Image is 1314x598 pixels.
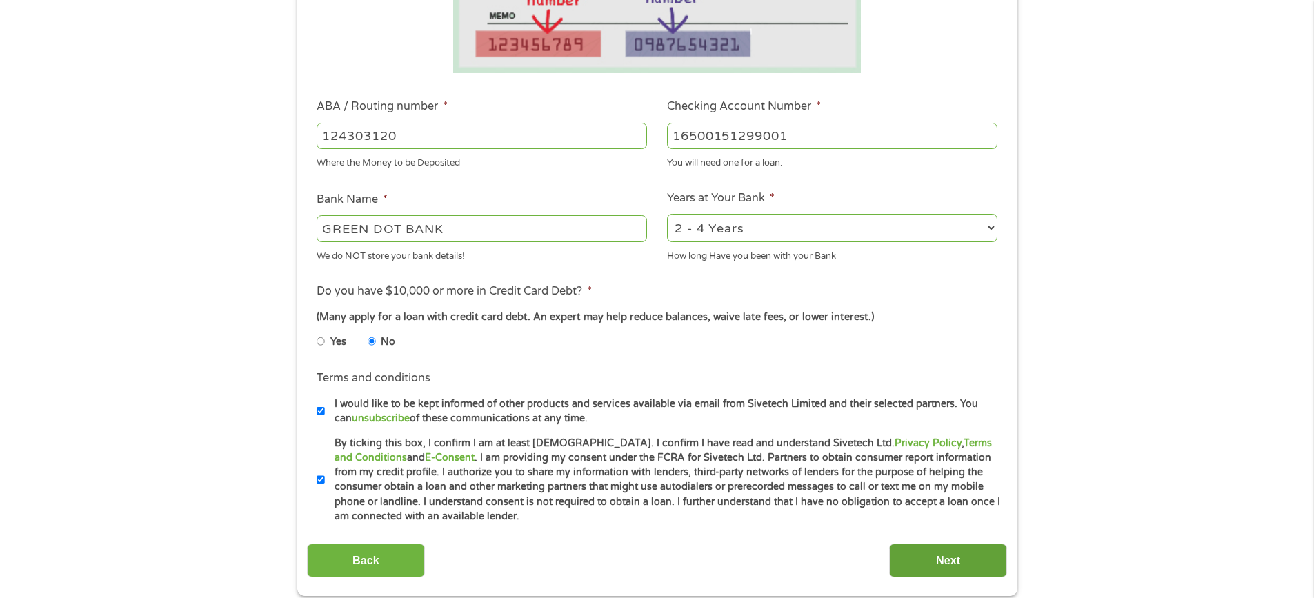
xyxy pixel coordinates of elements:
label: Bank Name [317,192,388,207]
label: Terms and conditions [317,371,430,386]
div: (Many apply for a loan with credit card debt. An expert may help reduce balances, waive late fees... [317,310,997,325]
div: You will need one for a loan. [667,152,997,170]
label: Yes [330,335,346,350]
label: By ticking this box, I confirm I am at least [DEMOGRAPHIC_DATA]. I confirm I have read and unders... [325,436,1002,524]
a: unsubscribe [352,412,410,424]
a: E-Consent [425,452,475,464]
label: Years at Your Bank [667,191,775,206]
label: No [381,335,395,350]
input: Next [889,544,1007,577]
input: 345634636 [667,123,997,149]
label: ABA / Routing number [317,99,448,114]
div: How long Have you been with your Bank [667,244,997,263]
a: Terms and Conditions [335,437,992,464]
label: Do you have $10,000 or more in Credit Card Debt? [317,284,592,299]
label: Checking Account Number [667,99,821,114]
div: We do NOT store your bank details! [317,244,647,263]
div: Where the Money to be Deposited [317,152,647,170]
input: 263177916 [317,123,647,149]
label: I would like to be kept informed of other products and services available via email from Sivetech... [325,397,1002,426]
input: Back [307,544,425,577]
a: Privacy Policy [895,437,962,449]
